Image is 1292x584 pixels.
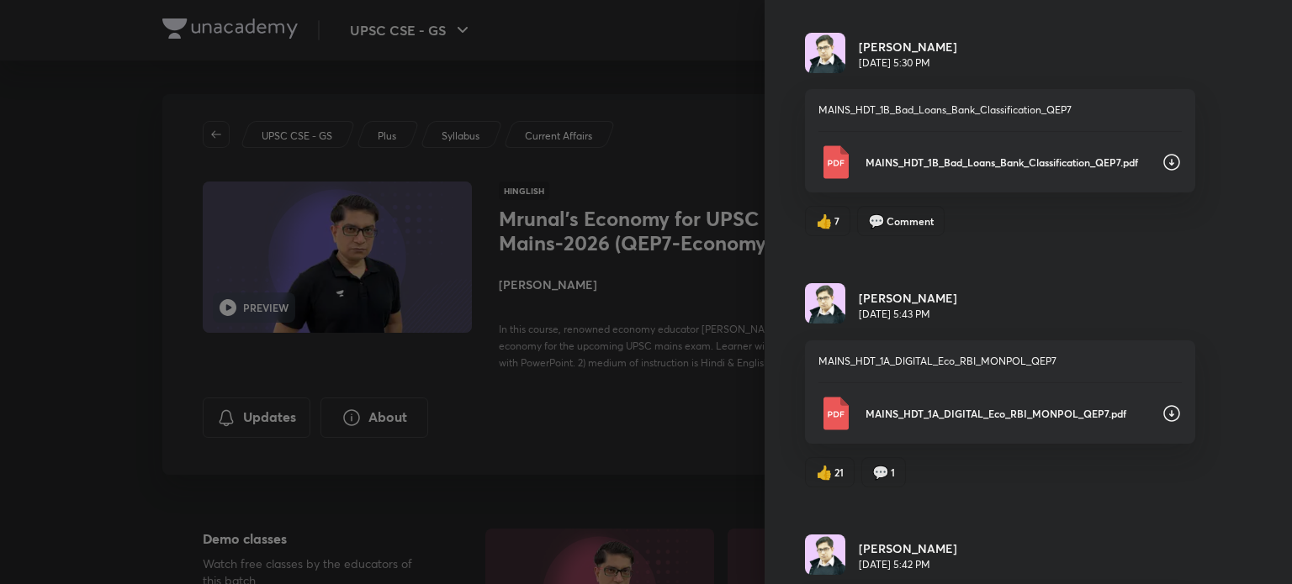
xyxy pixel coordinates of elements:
[872,465,889,480] span: comment
[868,213,885,229] span: comment
[818,103,1182,118] p: MAINS_HDT_1B_Bad_Loans_Bank_Classification_QEP7
[818,397,852,430] img: Pdf
[859,539,957,557] h6: [PERSON_NAME]
[818,354,1182,369] p: MAINS_HDT_1A_DIGITAL_Eco_RBI_MONPOL_QEP7
[818,145,852,179] img: Pdf
[859,289,957,307] h6: [PERSON_NAME]
[859,557,957,572] p: [DATE] 5:42 PM
[816,213,833,229] span: like
[887,213,934,229] span: Comment
[891,465,895,480] span: 1
[859,55,957,71] p: [DATE] 5:30 PM
[866,155,1148,170] p: MAINS_HDT_1B_Bad_Loans_Bank_Classification_QEP7.pdf
[805,33,845,73] img: Avatar
[834,465,844,480] span: 21
[859,307,957,322] p: [DATE] 5:43 PM
[805,534,845,575] img: Avatar
[859,38,957,55] h6: [PERSON_NAME]
[834,213,839,229] span: 7
[805,283,845,324] img: Avatar
[866,406,1148,421] p: MAINS_HDT_1A_DIGITAL_Eco_RBI_MONPOL_QEP7.pdf
[816,465,833,480] span: like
